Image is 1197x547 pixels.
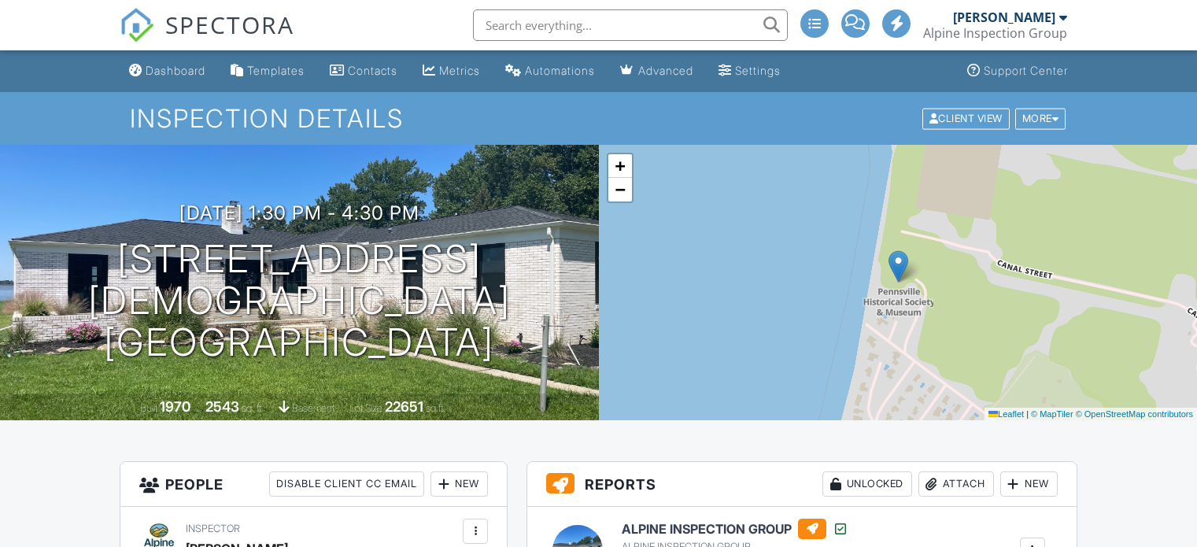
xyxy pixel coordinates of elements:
[120,8,154,43] img: The Best Home Inspection Software - Spectora
[25,238,574,363] h1: [STREET_ADDRESS][DEMOGRAPHIC_DATA] [GEOGRAPHIC_DATA]
[889,250,908,283] img: Marker
[385,398,423,415] div: 22651
[984,64,1068,77] div: Support Center
[921,112,1014,124] a: Client View
[499,57,601,86] a: Automations (Advanced)
[123,57,212,86] a: Dashboard
[349,402,382,414] span: Lot Size
[712,57,787,86] a: Settings
[608,178,632,201] a: Zoom out
[269,471,424,497] div: Disable Client CC Email
[146,64,205,77] div: Dashboard
[1031,409,1073,419] a: © MapTiler
[323,57,404,86] a: Contacts
[735,64,781,77] div: Settings
[130,105,1067,132] h1: Inspection Details
[988,409,1024,419] a: Leaflet
[416,57,486,86] a: Metrics
[179,202,419,224] h3: [DATE] 1:30 pm - 4:30 pm
[822,471,912,497] div: Unlocked
[1015,108,1066,129] div: More
[1076,409,1193,419] a: © OpenStreetMap contributors
[923,25,1067,41] div: Alpine Inspection Group
[430,471,488,497] div: New
[224,57,311,86] a: Templates
[922,108,1010,129] div: Client View
[953,9,1055,25] div: [PERSON_NAME]
[120,21,294,54] a: SPECTORA
[1026,409,1029,419] span: |
[120,462,507,507] h3: People
[160,398,190,415] div: 1970
[615,179,625,199] span: −
[348,64,397,77] div: Contacts
[205,398,239,415] div: 2543
[615,156,625,176] span: +
[439,64,480,77] div: Metrics
[165,8,294,41] span: SPECTORA
[527,462,1077,507] h3: Reports
[186,523,240,534] span: Inspector
[292,402,334,414] span: basement
[622,519,848,539] h6: ALPINE INSPECTION GROUP
[242,402,264,414] span: sq. ft.
[638,64,693,77] div: Advanced
[608,154,632,178] a: Zoom in
[426,402,445,414] span: sq.ft.
[614,57,700,86] a: Advanced
[918,471,994,497] div: Attach
[473,9,788,41] input: Search everything...
[525,64,595,77] div: Automations
[1000,471,1058,497] div: New
[247,64,305,77] div: Templates
[961,57,1074,86] a: Support Center
[140,402,157,414] span: Built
